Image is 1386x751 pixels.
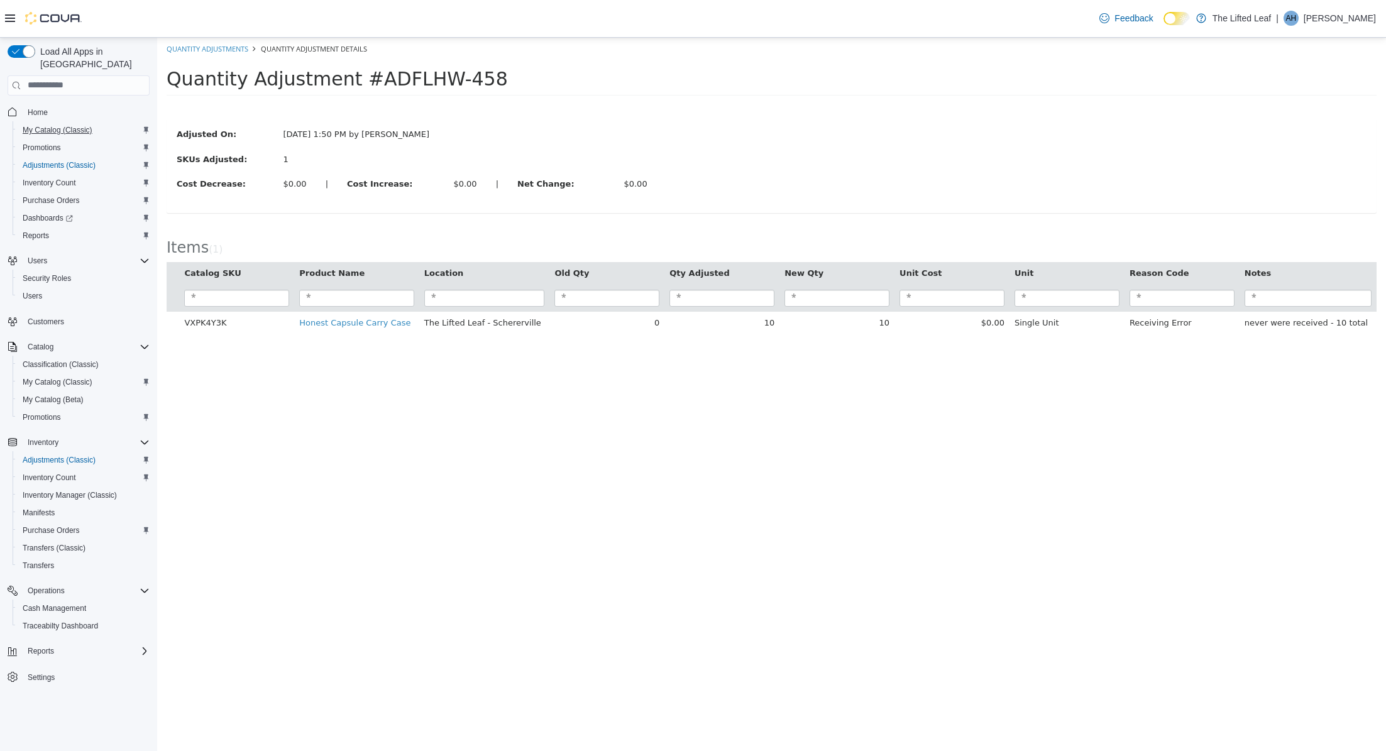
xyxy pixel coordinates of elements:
[1087,229,1116,242] button: Notes
[18,271,150,286] span: Security Roles
[13,209,155,227] a: Dashboards
[18,357,150,372] span: Classification (Classic)
[18,558,150,573] span: Transfers
[267,229,309,242] button: Location
[23,273,71,283] span: Security Roles
[18,357,104,372] a: Classification (Classic)
[18,452,101,468] a: Adjustments (Classic)
[3,103,155,121] button: Home
[13,451,155,469] button: Adjustments (Classic)
[23,603,86,613] span: Cash Management
[13,356,155,373] button: Classification (Classic)
[13,522,155,539] button: Purchase Orders
[466,140,490,153] div: $0.00
[392,274,507,297] td: 0
[18,288,150,304] span: Users
[9,201,52,219] span: Items
[18,375,150,390] span: My Catalog (Classic)
[329,140,351,153] label: |
[23,621,98,631] span: Traceabilty Dashboard
[23,644,59,659] button: Reports
[13,192,155,209] button: Purchase Orders
[23,644,150,659] span: Reports
[28,256,47,266] span: Users
[13,504,155,522] button: Manifests
[23,339,58,354] button: Catalog
[1284,11,1299,26] div: Amy Herrera
[3,667,155,686] button: Settings
[23,435,150,450] span: Inventory
[35,45,150,70] span: Load All Apps in [GEOGRAPHIC_DATA]
[627,229,669,242] button: New Qty
[1114,12,1153,25] span: Feedback
[23,473,76,483] span: Inventory Count
[13,373,155,391] button: My Catalog (Classic)
[23,525,80,535] span: Purchase Orders
[52,206,65,217] small: ( )
[23,104,150,120] span: Home
[1094,6,1158,31] a: Feedback
[18,410,66,425] a: Promotions
[13,139,155,156] button: Promotions
[180,140,287,153] label: Cost Increase:
[23,314,150,329] span: Customers
[18,175,81,190] a: Inventory Count
[23,670,60,685] a: Settings
[23,543,85,553] span: Transfers (Classic)
[852,274,967,297] td: Single Unit
[18,193,150,208] span: Purchase Orders
[22,274,137,297] td: VXPK4Y3K
[1286,11,1297,26] span: AH
[857,229,879,242] button: Unit
[28,437,58,447] span: Inventory
[512,229,575,242] button: Qty Adjusted
[18,523,150,538] span: Purchase Orders
[18,228,54,243] a: Reports
[142,280,253,290] a: Honest Capsule Carry Case
[18,158,101,173] a: Adjustments (Classic)
[23,583,150,598] span: Operations
[25,12,82,25] img: Cova
[507,274,622,297] td: 10
[8,98,150,719] nav: Complex example
[622,274,737,297] td: 10
[18,618,150,633] span: Traceabilty Dashboard
[23,583,70,598] button: Operations
[18,228,150,243] span: Reports
[13,469,155,486] button: Inventory Count
[23,359,99,370] span: Classification (Classic)
[13,174,155,192] button: Inventory Count
[18,601,150,616] span: Cash Management
[18,540,150,556] span: Transfers (Classic)
[13,270,155,287] button: Security Roles
[28,107,48,118] span: Home
[13,557,155,574] button: Transfers
[18,618,103,633] a: Traceabilty Dashboard
[13,156,155,174] button: Adjustments (Classic)
[23,125,92,135] span: My Catalog (Classic)
[18,540,91,556] a: Transfers (Classic)
[18,140,150,155] span: Promotions
[1082,274,1219,297] td: never were received - 10 total
[267,280,384,290] span: The Lifted Leaf - Schererville
[23,508,55,518] span: Manifests
[18,158,150,173] span: Adjustments (Classic)
[13,408,155,426] button: Promotions
[27,229,86,242] button: Catalog SKU
[28,317,64,327] span: Customers
[13,539,155,557] button: Transfers (Classic)
[13,617,155,635] button: Traceabilty Dashboard
[18,375,97,390] a: My Catalog (Classic)
[3,312,155,331] button: Customers
[18,211,78,226] a: Dashboards
[23,339,150,354] span: Catalog
[55,206,62,217] span: 1
[18,123,97,138] a: My Catalog (Classic)
[3,434,155,451] button: Inventory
